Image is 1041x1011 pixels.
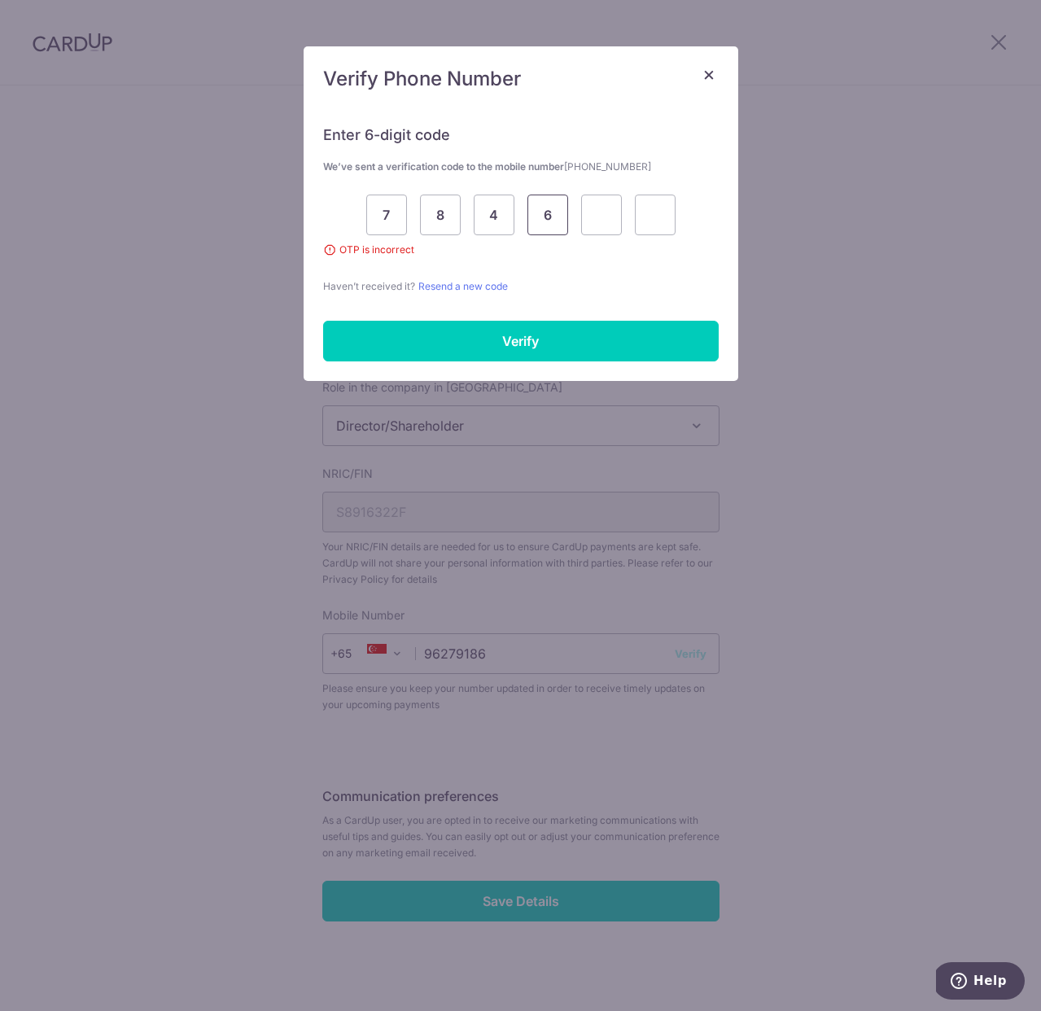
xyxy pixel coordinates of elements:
[323,280,415,292] span: Haven’t received it?
[323,125,719,145] h6: Enter 6-digit code
[323,66,719,92] h5: Verify Phone Number
[323,160,651,173] strong: We’ve sent a verification code to the mobile number
[323,242,719,258] span: OTP is incorrect
[936,962,1025,1003] iframe: Opens a widget where you can find more information
[323,321,719,361] input: Verify
[418,280,508,292] a: Resend a new code
[564,160,651,173] span: [PHONE_NUMBER]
